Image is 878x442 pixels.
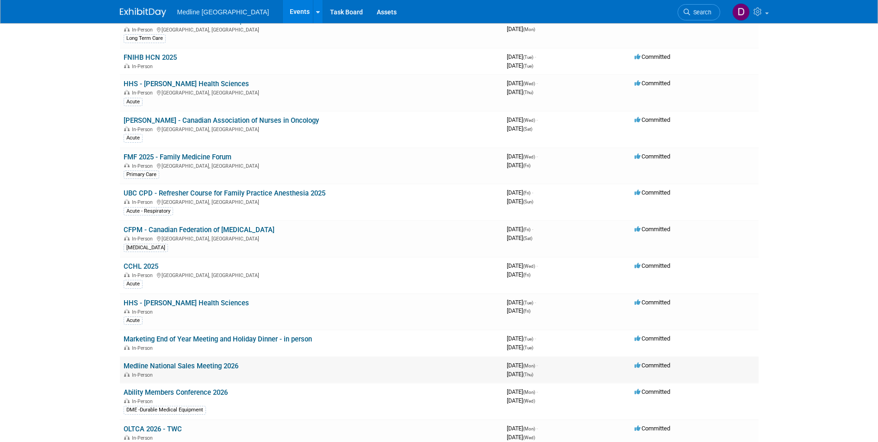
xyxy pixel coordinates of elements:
[132,126,156,133] span: In-Person
[124,234,499,242] div: [GEOGRAPHIC_DATA], [GEOGRAPHIC_DATA]
[124,80,249,88] a: HHS - [PERSON_NAME] Health Sciences
[523,55,533,60] span: (Tue)
[507,234,532,241] span: [DATE]
[523,345,533,350] span: (Tue)
[536,116,538,123] span: -
[132,435,156,441] span: In-Person
[124,170,159,179] div: Primary Care
[124,198,499,205] div: [GEOGRAPHIC_DATA], [GEOGRAPHIC_DATA]
[177,8,269,16] span: Medline [GEOGRAPHIC_DATA]
[536,388,538,395] span: -
[635,299,670,306] span: Committed
[124,398,130,403] img: In-Person Event
[132,90,156,96] span: In-Person
[132,398,156,404] span: In-Person
[124,116,319,125] a: [PERSON_NAME] - Canadian Association of Nurses in Oncology
[124,271,499,278] div: [GEOGRAPHIC_DATA], [GEOGRAPHIC_DATA]
[124,199,130,204] img: In-Person Event
[132,63,156,69] span: In-Person
[523,236,532,241] span: (Sat)
[124,406,206,414] div: DME -Durable Medical Equipment
[536,153,538,160] span: -
[124,425,182,433] a: OLTCA 2026 - TWC
[507,397,535,404] span: [DATE]
[535,335,536,342] span: -
[523,27,535,32] span: (Mon)
[124,316,143,325] div: Acute
[523,227,530,232] span: (Fri)
[124,388,228,397] a: Ability Members Conference 2026
[635,116,670,123] span: Committed
[523,363,535,368] span: (Mon)
[536,362,538,369] span: -
[124,153,231,161] a: FMF 2025 - Family Medicine Forum
[132,163,156,169] span: In-Person
[507,388,538,395] span: [DATE]
[132,27,156,33] span: In-Person
[523,81,535,86] span: (Wed)
[523,63,533,69] span: (Tue)
[124,345,130,350] img: In-Person Event
[507,198,533,205] span: [DATE]
[124,435,130,440] img: In-Person Event
[507,53,536,60] span: [DATE]
[536,80,538,87] span: -
[507,425,538,432] span: [DATE]
[635,262,670,269] span: Committed
[523,398,535,404] span: (Wed)
[523,118,535,123] span: (Wed)
[507,434,535,441] span: [DATE]
[523,190,530,196] span: (Fri)
[523,336,533,341] span: (Tue)
[507,344,533,351] span: [DATE]
[635,425,670,432] span: Committed
[120,8,166,17] img: ExhibitDay
[124,280,143,288] div: Acute
[124,309,130,314] img: In-Person Event
[690,9,711,16] span: Search
[535,53,536,60] span: -
[536,425,538,432] span: -
[523,90,533,95] span: (Thu)
[132,199,156,205] span: In-Person
[635,362,670,369] span: Committed
[635,335,670,342] span: Committed
[523,309,530,314] span: (Fri)
[124,362,238,370] a: Medline National Sales Meeting 2026
[523,372,533,377] span: (Thu)
[132,309,156,315] span: In-Person
[124,90,130,95] img: In-Person Event
[635,80,670,87] span: Committed
[124,27,130,32] img: In-Person Event
[507,307,530,314] span: [DATE]
[523,163,530,168] span: (Fri)
[507,153,538,160] span: [DATE]
[507,362,538,369] span: [DATE]
[507,271,530,278] span: [DATE]
[536,262,538,269] span: -
[507,80,538,87] span: [DATE]
[507,335,536,342] span: [DATE]
[124,34,166,43] div: Long Term Care
[635,53,670,60] span: Committed
[124,163,130,168] img: In-Person Event
[132,345,156,351] span: In-Person
[124,299,249,307] a: HHS - [PERSON_NAME] Health Sciences
[507,299,536,306] span: [DATE]
[535,299,536,306] span: -
[124,335,312,343] a: Marketing End of Year Meeting and Holiday Dinner - in person
[532,189,533,196] span: -
[523,435,535,440] span: (Wed)
[124,126,130,131] img: In-Person Event
[124,88,499,96] div: [GEOGRAPHIC_DATA], [GEOGRAPHIC_DATA]
[124,262,158,271] a: CCHL 2025
[523,126,532,132] span: (Sat)
[507,62,533,69] span: [DATE]
[124,272,130,277] img: In-Person Event
[635,226,670,233] span: Committed
[635,153,670,160] span: Committed
[124,134,143,142] div: Acute
[132,272,156,278] span: In-Person
[124,98,143,106] div: Acute
[124,207,173,215] div: Acute - Respiratory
